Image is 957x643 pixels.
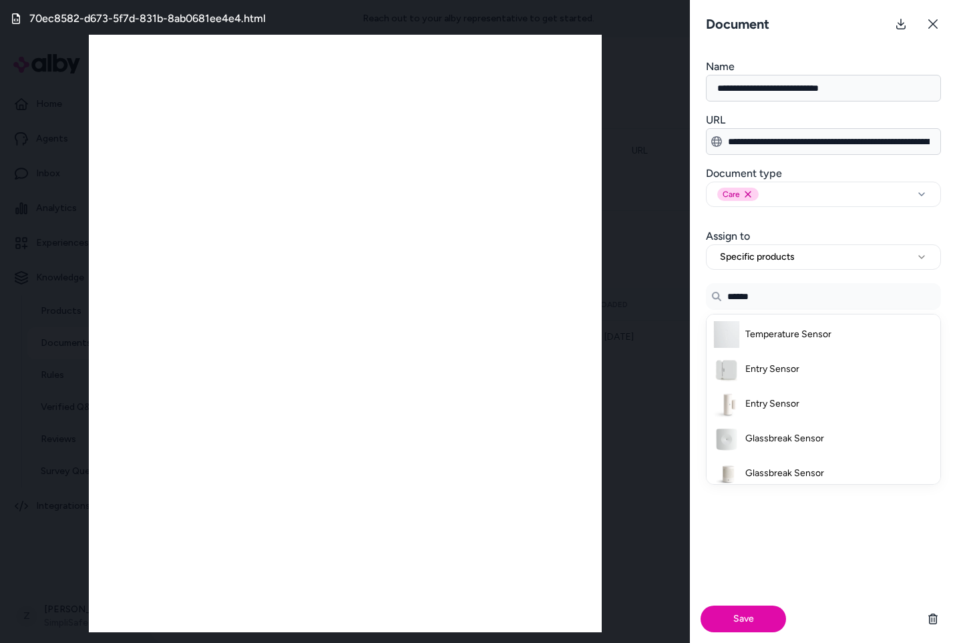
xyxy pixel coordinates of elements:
h3: URL [706,112,941,128]
span: Glassbreak Sensor [745,432,824,445]
div: Care [717,188,759,201]
h3: 70ec8582-d673-5f7d-831b-8ab0681ee4e4.html [29,11,266,27]
button: CareRemove care option [706,182,941,207]
img: Temperature Sensor [713,321,740,348]
span: Temperature Sensor [745,328,831,341]
h3: Name [706,59,941,75]
img: Glassbreak Sensor [713,460,740,487]
img: Entry Sensor [713,356,740,383]
span: Specific products [720,250,795,264]
span: Entry Sensor [745,397,799,411]
button: Save [701,606,786,632]
h3: Document type [706,166,941,182]
img: Glassbreak Sensor [713,425,740,452]
h3: Document [701,15,775,33]
span: Entry Sensor [745,363,799,376]
span: Glassbreak Sensor [745,467,824,480]
button: Remove care option [743,189,753,200]
label: Assign to [706,230,750,242]
img: Entry Sensor [713,391,740,417]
